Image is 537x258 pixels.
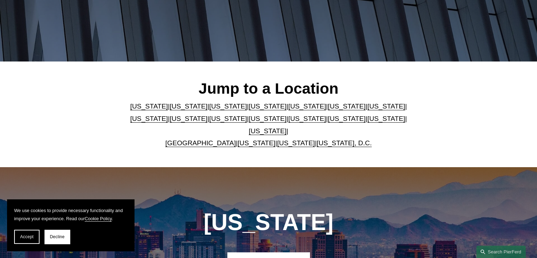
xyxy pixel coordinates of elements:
[85,216,112,221] a: Cookie Policy
[238,139,275,147] a: [US_STATE]
[249,115,287,122] a: [US_STATE]
[249,102,287,110] a: [US_STATE]
[14,206,127,223] p: We use cookies to provide necessary functionality and improve your experience. Read our .
[165,139,236,147] a: [GEOGRAPHIC_DATA]
[170,102,208,110] a: [US_STATE]
[20,234,34,239] span: Accept
[367,115,405,122] a: [US_STATE]
[124,100,413,149] p: | | | | | | | | | | | | | | | | | |
[277,139,315,147] a: [US_STATE]
[209,102,247,110] a: [US_STATE]
[317,139,372,147] a: [US_STATE], D.C.
[328,115,365,122] a: [US_STATE]
[14,230,40,244] button: Accept
[130,115,168,122] a: [US_STATE]
[7,199,134,251] section: Cookie banner
[288,102,326,110] a: [US_STATE]
[249,127,287,135] a: [US_STATE]
[367,102,405,110] a: [US_STATE]
[124,79,413,98] h2: Jump to a Location
[209,115,247,122] a: [US_STATE]
[166,210,371,235] h1: [US_STATE]
[170,115,208,122] a: [US_STATE]
[288,115,326,122] a: [US_STATE]
[44,230,70,244] button: Decline
[50,234,65,239] span: Decline
[130,102,168,110] a: [US_STATE]
[328,102,365,110] a: [US_STATE]
[476,246,526,258] a: Search this site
